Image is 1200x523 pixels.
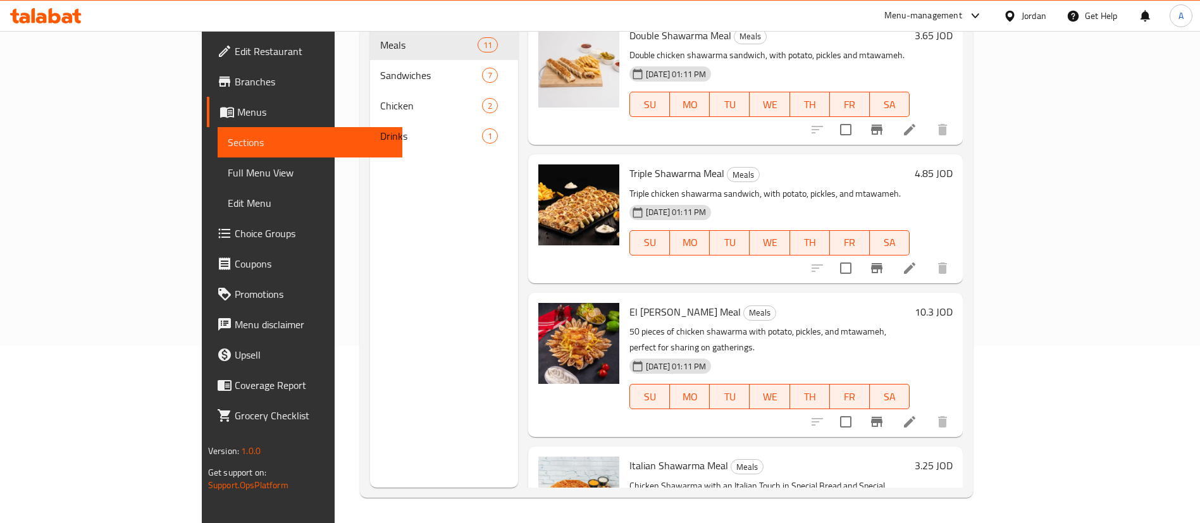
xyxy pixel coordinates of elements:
[235,44,392,59] span: Edit Restaurant
[734,29,766,44] span: Meals
[755,95,784,114] span: WE
[208,464,266,481] span: Get support on:
[862,114,892,145] button: Branch-specific-item
[538,164,619,245] img: Triple Shawarma Meal
[641,206,711,218] span: [DATE] 01:11 PM
[207,370,402,400] a: Coverage Report
[380,68,482,83] span: Sandwiches
[835,233,865,252] span: FR
[370,90,518,121] div: Chicken2
[875,388,905,406] span: SA
[670,384,710,409] button: MO
[795,233,825,252] span: TH
[208,443,239,459] span: Version:
[235,226,392,241] span: Choice Groups
[208,477,288,493] a: Support.OpsPlatform
[235,408,392,423] span: Grocery Checklist
[629,164,724,183] span: Triple Shawarma Meal
[902,122,917,137] a: Edit menu item
[902,414,917,429] a: Edit menu item
[478,39,497,51] span: 11
[915,27,953,44] h6: 3.65 JOD
[218,157,402,188] a: Full Menu View
[635,388,665,406] span: SU
[478,37,498,52] div: items
[218,188,402,218] a: Edit Menu
[483,70,497,82] span: 7
[629,92,670,117] button: SU
[207,66,402,97] a: Branches
[902,261,917,276] a: Edit menu item
[870,384,910,409] button: SA
[830,384,870,409] button: FR
[370,25,518,156] nav: Menu sections
[790,92,830,117] button: TH
[629,230,670,255] button: SU
[641,360,711,372] span: [DATE] 01:11 PM
[207,218,402,249] a: Choice Groups
[675,233,705,252] span: MO
[228,195,392,211] span: Edit Menu
[629,384,670,409] button: SU
[832,409,859,435] span: Select to update
[228,165,392,180] span: Full Menu View
[875,95,905,114] span: SA
[670,230,710,255] button: MO
[235,378,392,393] span: Coverage Report
[207,279,402,309] a: Promotions
[870,230,910,255] button: SA
[790,230,830,255] button: TH
[380,37,478,52] span: Meals
[235,347,392,362] span: Upsell
[795,95,825,114] span: TH
[629,47,910,63] p: Double chicken shawarma sandwich, with potato, pickles and mtawameh.
[538,303,619,384] img: El Shella Shawarma Meal
[641,68,711,80] span: [DATE] 01:11 PM
[750,384,789,409] button: WE
[927,253,958,283] button: delete
[380,128,482,144] span: Drinks
[884,8,962,23] div: Menu-management
[370,30,518,60] div: Meals11
[927,114,958,145] button: delete
[629,186,910,202] p: Triple chicken shawarma sandwich, with potato, pickles, and mtawameh.
[629,302,741,321] span: El [PERSON_NAME] Meal
[830,92,870,117] button: FR
[629,478,910,510] p: Chicken Shawarma with an Italian Touch in Special Bread and Special Sauce.
[482,68,498,83] div: items
[710,92,750,117] button: TU
[915,164,953,182] h6: 4.85 JOD
[629,26,731,45] span: Double Shawarma Meal
[237,104,392,120] span: Menus
[744,305,776,320] span: Meals
[235,256,392,271] span: Coupons
[228,135,392,150] span: Sections
[715,95,745,114] span: TU
[715,388,745,406] span: TU
[218,127,402,157] a: Sections
[830,230,870,255] button: FR
[727,167,760,182] div: Meals
[483,130,497,142] span: 1
[482,128,498,144] div: items
[795,388,825,406] span: TH
[207,400,402,431] a: Grocery Checklist
[875,233,905,252] span: SA
[870,92,910,117] button: SA
[635,233,665,252] span: SU
[710,230,750,255] button: TU
[790,384,830,409] button: TH
[380,98,482,113] span: Chicken
[207,36,402,66] a: Edit Restaurant
[731,460,763,474] span: Meals
[755,388,784,406] span: WE
[727,168,759,182] span: Meals
[750,92,789,117] button: WE
[835,95,865,114] span: FR
[862,253,892,283] button: Branch-specific-item
[370,60,518,90] div: Sandwiches7
[1022,9,1046,23] div: Jordan
[927,407,958,437] button: delete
